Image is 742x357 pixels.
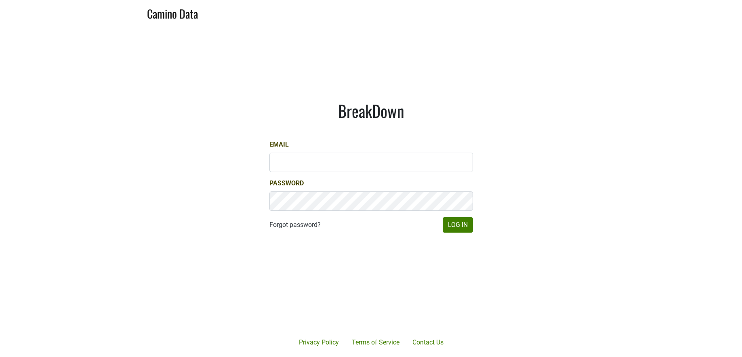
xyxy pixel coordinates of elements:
[269,220,321,230] a: Forgot password?
[269,101,473,120] h1: BreakDown
[443,217,473,233] button: Log In
[292,334,345,351] a: Privacy Policy
[147,3,198,22] a: Camino Data
[269,178,304,188] label: Password
[269,140,289,149] label: Email
[345,334,406,351] a: Terms of Service
[406,334,450,351] a: Contact Us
